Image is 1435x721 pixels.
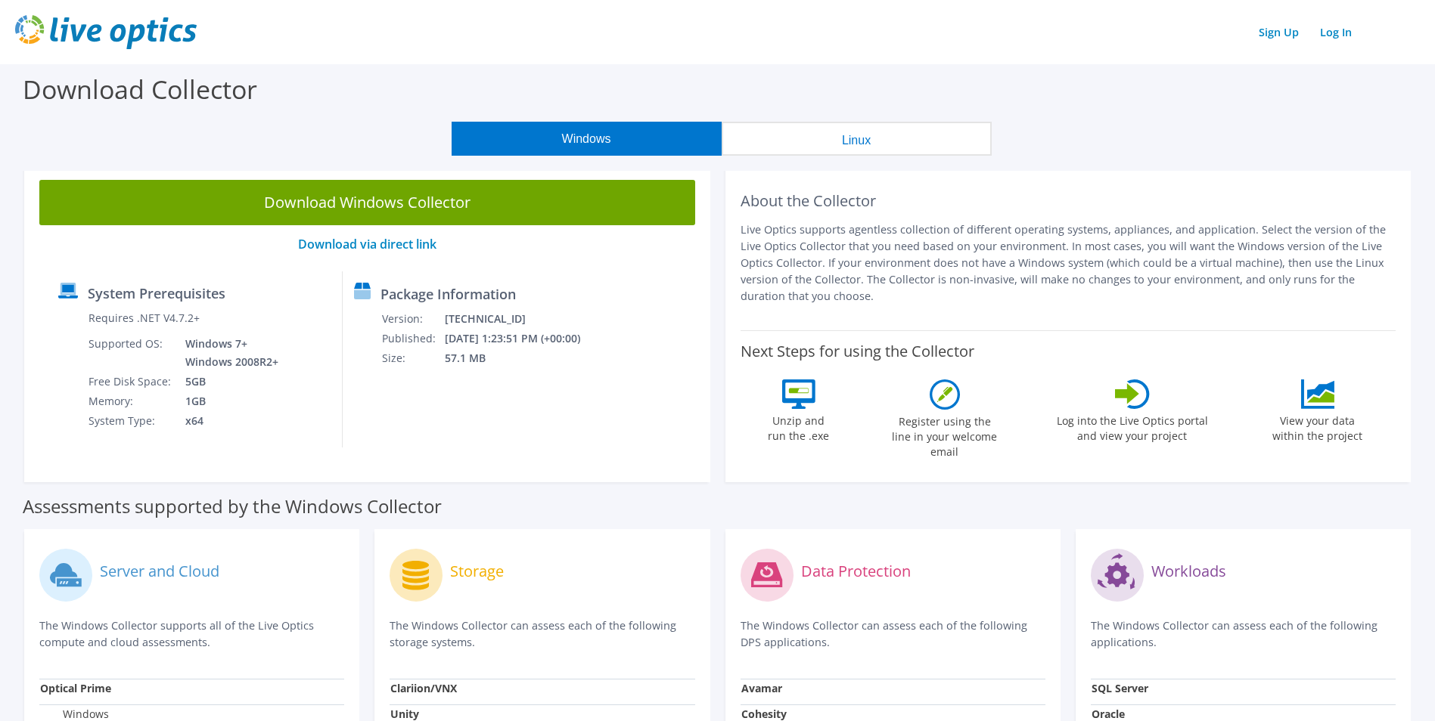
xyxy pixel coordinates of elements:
label: View your data within the project [1263,409,1372,444]
label: Next Steps for using the Collector [741,342,974,360]
img: live_optics_svg.svg [15,15,197,49]
td: Supported OS: [88,334,174,372]
p: The Windows Collector supports all of the Live Optics compute and cloud assessments. [39,617,344,651]
td: Memory: [88,391,174,411]
strong: Oracle [1092,707,1125,721]
p: Live Optics supports agentless collection of different operating systems, appliances, and applica... [741,221,1396,305]
strong: Optical Prime [40,681,111,695]
label: Requires .NET V4.7.2+ [89,311,200,326]
p: The Windows Collector can assess each of the following DPS applications. [741,617,1045,651]
label: Register using the line in your welcome email [888,410,1002,460]
label: System Prerequisites [88,286,225,301]
button: Windows [452,122,722,156]
td: 1GB [174,391,281,411]
td: [TECHNICAL_ID] [444,309,601,329]
label: Server and Cloud [100,564,219,579]
td: Version: [381,309,444,329]
td: Published: [381,329,444,348]
strong: Unity [390,707,419,721]
button: Linux [722,122,992,156]
td: Free Disk Space: [88,372,174,391]
label: Workloads [1151,564,1226,579]
td: 5GB [174,372,281,391]
td: Size: [381,348,444,368]
a: Download via direct link [298,236,436,252]
strong: Cohesity [741,707,787,721]
a: Download Windows Collector [39,180,695,225]
td: 57.1 MB [444,348,601,368]
h2: About the Collector [741,192,1396,210]
td: Windows 7+ Windows 2008R2+ [174,334,281,372]
td: [DATE] 1:23:51 PM (+00:00) [444,329,601,348]
label: Assessments supported by the Windows Collector [23,499,442,514]
p: The Windows Collector can assess each of the following applications. [1091,617,1396,651]
label: Log into the Live Optics portal and view your project [1056,409,1209,444]
a: Sign Up [1251,21,1306,43]
label: Storage [450,564,504,579]
a: Log In [1312,21,1359,43]
label: Package Information [380,286,516,302]
label: Data Protection [801,564,911,579]
p: The Windows Collector can assess each of the following storage systems. [390,617,694,651]
strong: SQL Server [1092,681,1148,695]
strong: Avamar [741,681,782,695]
strong: Clariion/VNX [390,681,457,695]
label: Unzip and run the .exe [764,409,834,444]
label: Download Collector [23,72,257,107]
td: System Type: [88,411,174,431]
td: x64 [174,411,281,431]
